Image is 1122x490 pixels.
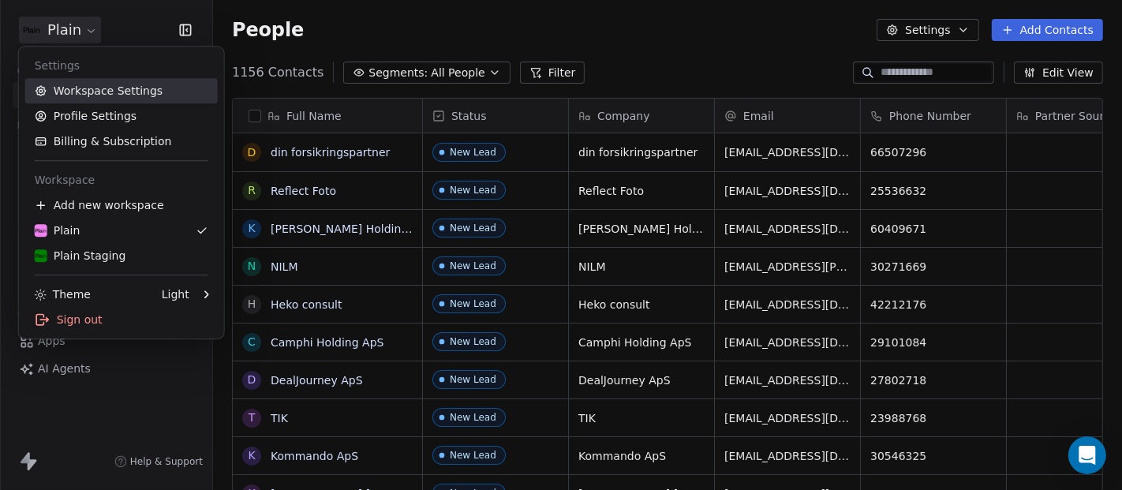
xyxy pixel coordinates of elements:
[25,193,218,218] div: Add new workspace
[25,129,218,154] a: Billing & Subscription
[25,53,218,78] div: Settings
[25,103,218,129] a: Profile Settings
[162,286,189,302] div: Light
[35,286,91,302] div: Theme
[35,248,126,264] div: Plain Staging
[35,223,80,238] div: Plain
[25,78,218,103] a: Workspace Settings
[35,249,47,262] img: Plain-Logo-Tile.png
[25,307,218,332] div: Sign out
[25,167,218,193] div: Workspace
[35,224,47,237] img: Plain-Logo-Tile.png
